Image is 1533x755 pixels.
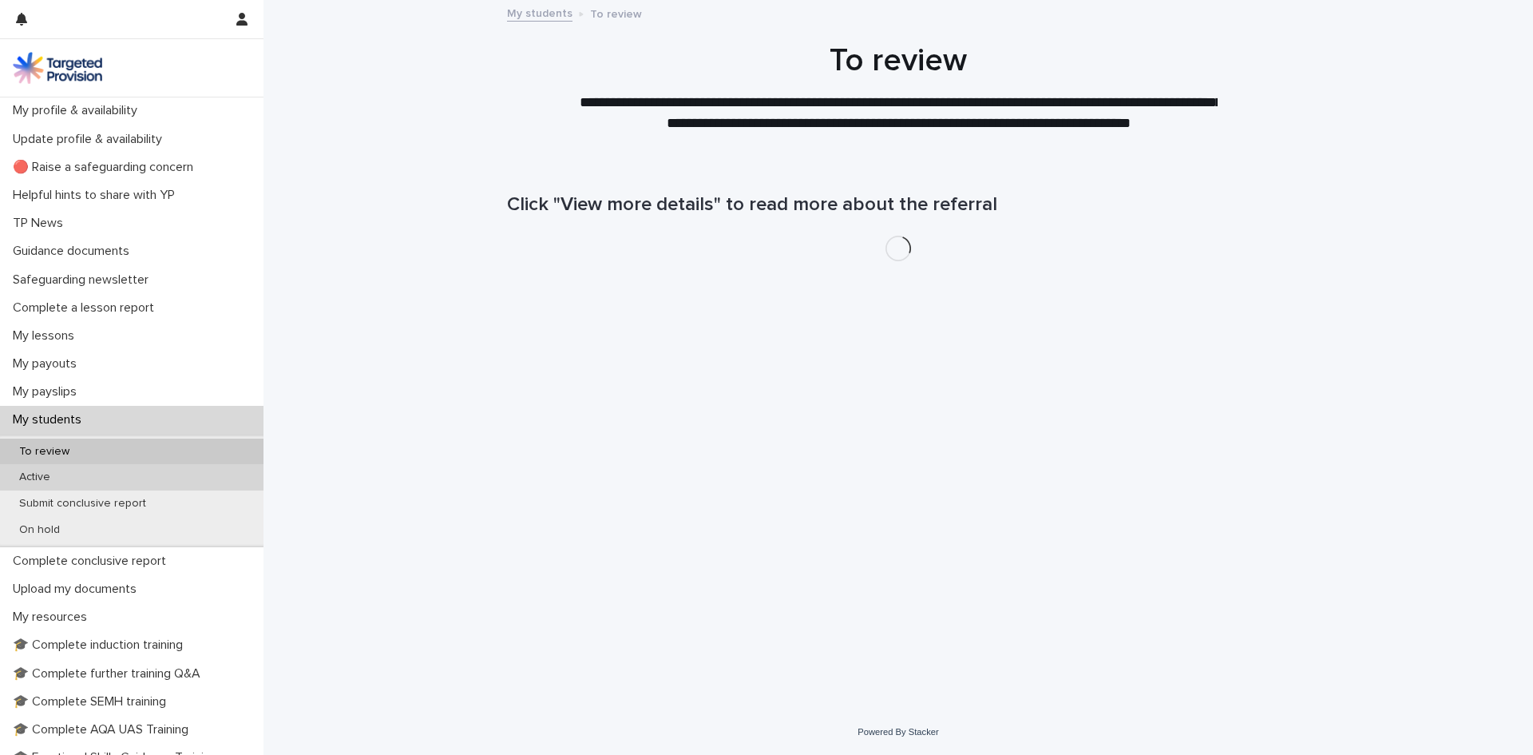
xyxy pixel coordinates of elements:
p: My profile & availability [6,103,150,118]
p: My payslips [6,384,89,399]
p: Update profile & availability [6,132,175,147]
p: 🎓 Complete AQA UAS Training [6,722,201,737]
p: Helpful hints to share with YP [6,188,188,203]
p: My resources [6,610,100,625]
p: 🎓 Complete SEMH training [6,694,179,709]
p: 🎓 Complete further training Q&A [6,666,213,681]
img: M5nRWzHhSzIhMunXDL62 [13,52,102,84]
h1: Click "View more details" to read more about the referral [507,193,1289,217]
a: My students [507,3,572,22]
a: Powered By Stacker [858,727,938,737]
p: To review [6,445,82,459]
p: Guidance documents [6,244,142,259]
p: Safeguarding newsletter [6,272,161,288]
p: On hold [6,523,73,537]
p: Complete a lesson report [6,300,167,316]
p: 🎓 Complete induction training [6,638,196,653]
p: Submit conclusive report [6,497,159,511]
h1: To review [507,42,1289,80]
p: Active [6,471,63,484]
p: 🔴 Raise a safeguarding concern [6,160,206,175]
p: To review [590,4,642,22]
p: My payouts [6,356,89,372]
p: TP News [6,216,76,231]
p: Upload my documents [6,582,149,597]
p: My students [6,412,94,427]
p: Complete conclusive report [6,554,179,569]
p: My lessons [6,328,87,344]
